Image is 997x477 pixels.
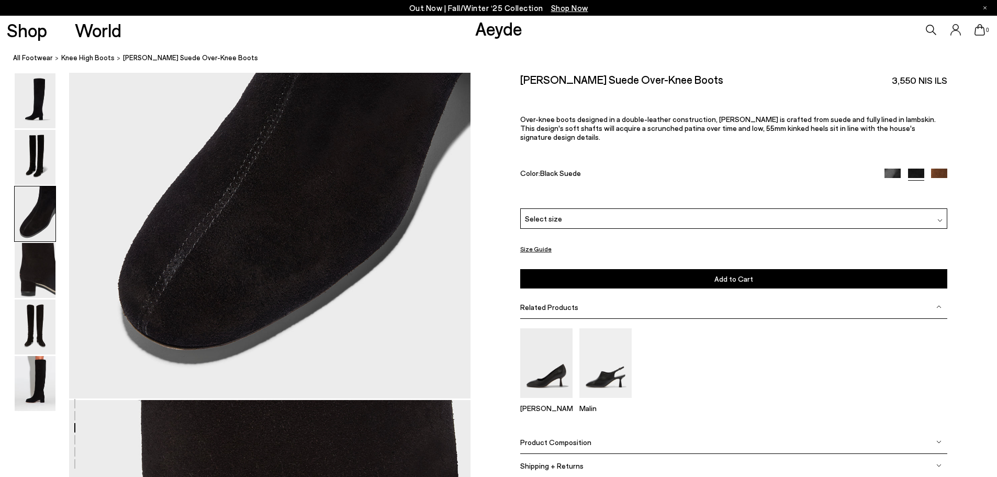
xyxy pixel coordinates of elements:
img: Malin Slingback Mules [579,328,632,398]
a: Shop [7,21,47,39]
span: Add to Cart [714,274,753,283]
p: Out Now | Fall/Winter ‘25 Collection [409,2,588,15]
img: Giotta Round-Toe Pumps [520,328,573,398]
img: svg%3E [937,218,943,223]
a: Giotta Round-Toe Pumps [PERSON_NAME] [520,391,573,413]
a: 0 [974,24,985,36]
a: World [75,21,121,39]
img: svg%3E [936,304,942,309]
p: [PERSON_NAME] [520,404,573,413]
span: Over-knee boots designed in a double-leather construction, [PERSON_NAME] is crafted from suede an... [520,115,936,141]
img: svg%3E [936,463,942,468]
img: Willa Suede Over-Knee Boots - Image 6 [15,356,55,411]
p: Malin [579,404,632,413]
span: Black Suede [540,169,581,178]
nav: breadcrumb [13,44,997,73]
img: Willa Suede Over-Knee Boots - Image 5 [15,299,55,354]
button: Add to Cart [520,269,947,289]
img: Willa Suede Over-Knee Boots - Image 1 [15,73,55,128]
span: Product Composition [520,438,591,447]
img: Willa Suede Over-Knee Boots - Image 3 [15,186,55,241]
span: Navigate to /collections/new-in [551,3,588,13]
button: Size Guide [520,242,552,256]
img: Willa Suede Over-Knee Boots - Image 2 [15,130,55,185]
img: Willa Suede Over-Knee Boots - Image 4 [15,243,55,298]
a: knee high boots [61,52,115,63]
a: All Footwear [13,52,53,63]
span: knee high boots [61,53,115,62]
span: 3,550 NIS ILS [892,74,947,87]
span: Select size [525,213,562,224]
a: Aeyde [475,17,522,39]
span: [PERSON_NAME] Suede Over-Knee Boots [123,52,258,63]
div: Color: [520,169,871,181]
span: 0 [985,27,990,33]
span: Related Products [520,303,578,312]
h2: [PERSON_NAME] Suede Over-Knee Boots [520,73,723,86]
a: Malin Slingback Mules Malin [579,391,632,413]
img: svg%3E [936,439,942,445]
span: Shipping + Returns [520,461,584,470]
